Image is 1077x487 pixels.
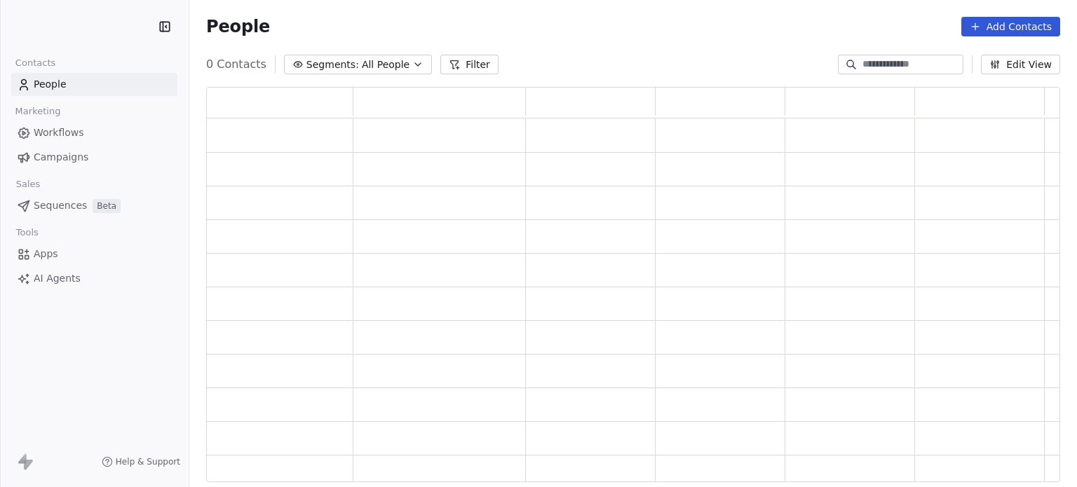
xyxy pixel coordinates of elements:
[93,199,121,213] span: Beta
[206,56,266,73] span: 0 Contacts
[102,456,180,467] a: Help & Support
[306,57,359,72] span: Segments:
[9,101,67,122] span: Marketing
[34,125,84,140] span: Workflows
[34,247,58,261] span: Apps
[34,271,81,286] span: AI Agents
[34,150,88,165] span: Campaigns
[34,77,67,92] span: People
[11,73,177,96] a: People
[11,194,177,217] a: SequencesBeta
[11,267,177,290] a: AI Agents
[206,16,270,37] span: People
[34,198,87,213] span: Sequences
[981,55,1060,74] button: Edit View
[11,146,177,169] a: Campaigns
[11,121,177,144] a: Workflows
[362,57,409,72] span: All People
[10,174,46,195] span: Sales
[10,222,44,243] span: Tools
[9,53,62,74] span: Contacts
[116,456,180,467] span: Help & Support
[11,242,177,266] a: Apps
[440,55,499,74] button: Filter
[961,17,1060,36] button: Add Contacts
